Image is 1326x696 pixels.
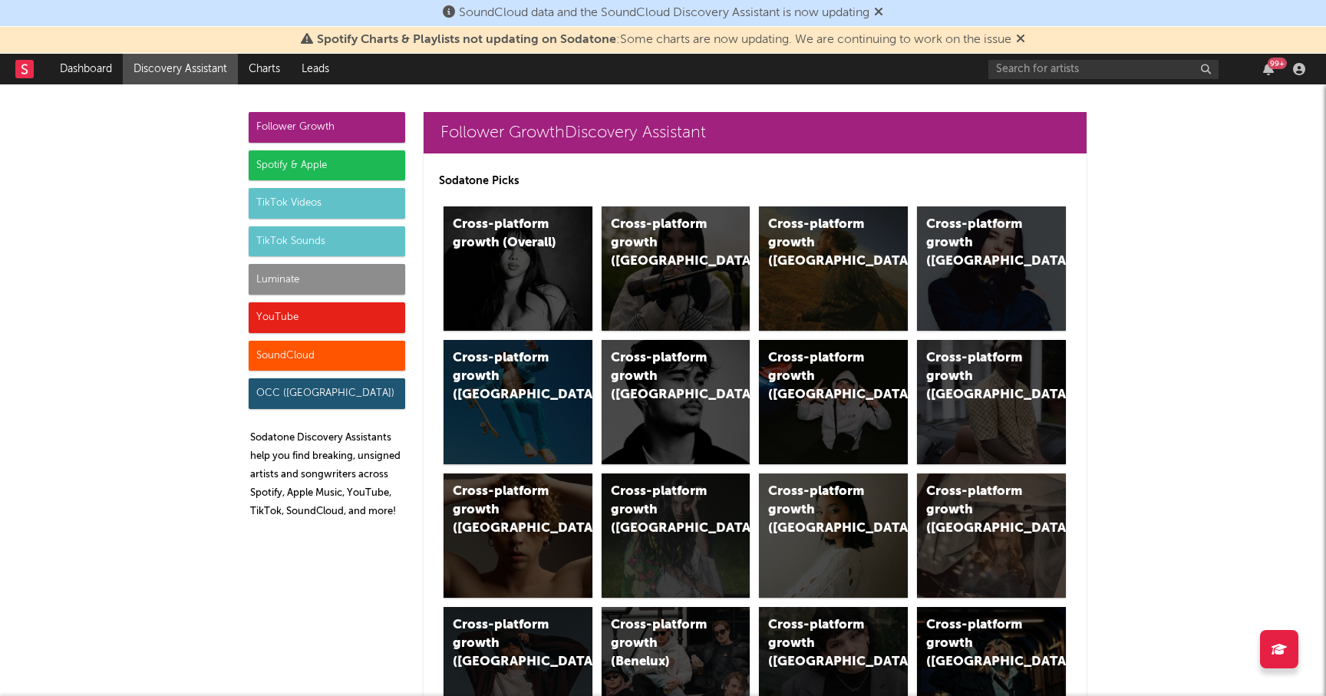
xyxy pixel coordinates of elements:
[917,206,1066,331] a: Cross-platform growth ([GEOGRAPHIC_DATA])
[602,206,750,331] a: Cross-platform growth ([GEOGRAPHIC_DATA])
[926,483,1031,538] div: Cross-platform growth ([GEOGRAPHIC_DATA])
[768,216,872,271] div: Cross-platform growth ([GEOGRAPHIC_DATA])
[453,349,557,404] div: Cross-platform growth ([GEOGRAPHIC_DATA])
[917,340,1066,464] a: Cross-platform growth ([GEOGRAPHIC_DATA])
[249,226,405,257] div: TikTok Sounds
[249,264,405,295] div: Luminate
[444,206,592,331] a: Cross-platform growth (Overall)
[317,34,616,46] span: Spotify Charts & Playlists not updating on Sodatone
[123,54,238,84] a: Discovery Assistant
[611,349,715,404] div: Cross-platform growth ([GEOGRAPHIC_DATA])
[249,150,405,181] div: Spotify & Apple
[1263,63,1274,75] button: 99+
[249,112,405,143] div: Follower Growth
[317,34,1011,46] span: : Some charts are now updating. We are continuing to work on the issue
[444,340,592,464] a: Cross-platform growth ([GEOGRAPHIC_DATA])
[49,54,123,84] a: Dashboard
[249,341,405,371] div: SoundCloud
[250,429,405,521] p: Sodatone Discovery Assistants help you find breaking, unsigned artists and songwriters across Spo...
[453,483,557,538] div: Cross-platform growth ([GEOGRAPHIC_DATA])
[917,473,1066,598] a: Cross-platform growth ([GEOGRAPHIC_DATA])
[926,216,1031,271] div: Cross-platform growth ([GEOGRAPHIC_DATA])
[453,216,557,252] div: Cross-platform growth (Overall)
[459,7,869,19] span: SoundCloud data and the SoundCloud Discovery Assistant is now updating
[424,112,1087,153] a: Follower GrowthDiscovery Assistant
[988,60,1219,79] input: Search for artists
[1268,58,1287,69] div: 99 +
[768,483,872,538] div: Cross-platform growth ([GEOGRAPHIC_DATA])
[926,616,1031,671] div: Cross-platform growth ([GEOGRAPHIC_DATA])
[602,473,750,598] a: Cross-platform growth ([GEOGRAPHIC_DATA])
[759,340,908,464] a: Cross-platform growth ([GEOGRAPHIC_DATA]/GSA)
[453,616,557,671] div: Cross-platform growth ([GEOGRAPHIC_DATA])
[768,349,872,404] div: Cross-platform growth ([GEOGRAPHIC_DATA]/GSA)
[1016,34,1025,46] span: Dismiss
[238,54,291,84] a: Charts
[926,349,1031,404] div: Cross-platform growth ([GEOGRAPHIC_DATA])
[602,340,750,464] a: Cross-platform growth ([GEOGRAPHIC_DATA])
[249,302,405,333] div: YouTube
[759,473,908,598] a: Cross-platform growth ([GEOGRAPHIC_DATA])
[611,216,715,271] div: Cross-platform growth ([GEOGRAPHIC_DATA])
[249,188,405,219] div: TikTok Videos
[759,206,908,331] a: Cross-platform growth ([GEOGRAPHIC_DATA])
[439,172,1071,190] p: Sodatone Picks
[444,473,592,598] a: Cross-platform growth ([GEOGRAPHIC_DATA])
[768,616,872,671] div: Cross-platform growth ([GEOGRAPHIC_DATA])
[291,54,340,84] a: Leads
[874,7,883,19] span: Dismiss
[611,483,715,538] div: Cross-platform growth ([GEOGRAPHIC_DATA])
[249,378,405,409] div: OCC ([GEOGRAPHIC_DATA])
[611,616,715,671] div: Cross-platform growth (Benelux)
